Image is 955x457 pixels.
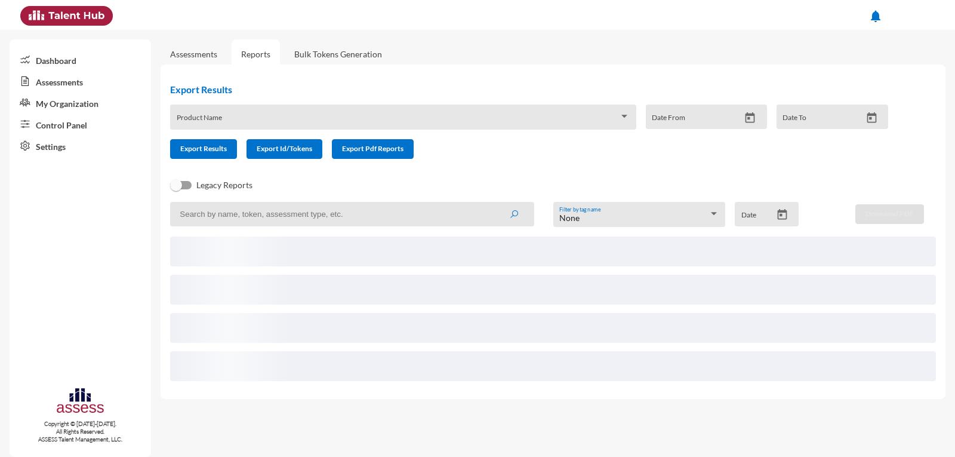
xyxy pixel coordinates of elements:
a: Assessments [170,49,217,59]
a: Assessments [10,70,151,92]
button: Export Id/Tokens [247,139,322,159]
a: My Organization [10,92,151,114]
span: None [559,213,580,223]
mat-icon: notifications [868,9,883,23]
input: Search by name, token, assessment type, etc. [170,202,534,226]
span: Export Id/Tokens [257,144,312,153]
span: Legacy Reports [196,178,252,192]
span: Export Pdf Reports [342,144,403,153]
a: Dashboard [10,49,151,70]
a: Reports [232,39,280,69]
a: Settings [10,135,151,157]
button: Download PDF [855,204,924,224]
span: Download PDF [865,209,914,218]
button: Open calendar [861,112,882,124]
button: Export Pdf Reports [332,139,414,159]
a: Bulk Tokens Generation [285,39,392,69]
button: Open calendar [740,112,760,124]
button: Export Results [170,139,237,159]
h2: Export Results [170,84,898,95]
p: Copyright © [DATE]-[DATE]. All Rights Reserved. ASSESS Talent Management, LLC. [10,420,151,443]
span: Export Results [180,144,227,153]
a: Control Panel [10,114,151,135]
img: assesscompany-logo.png [56,387,105,418]
button: Open calendar [772,208,793,221]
